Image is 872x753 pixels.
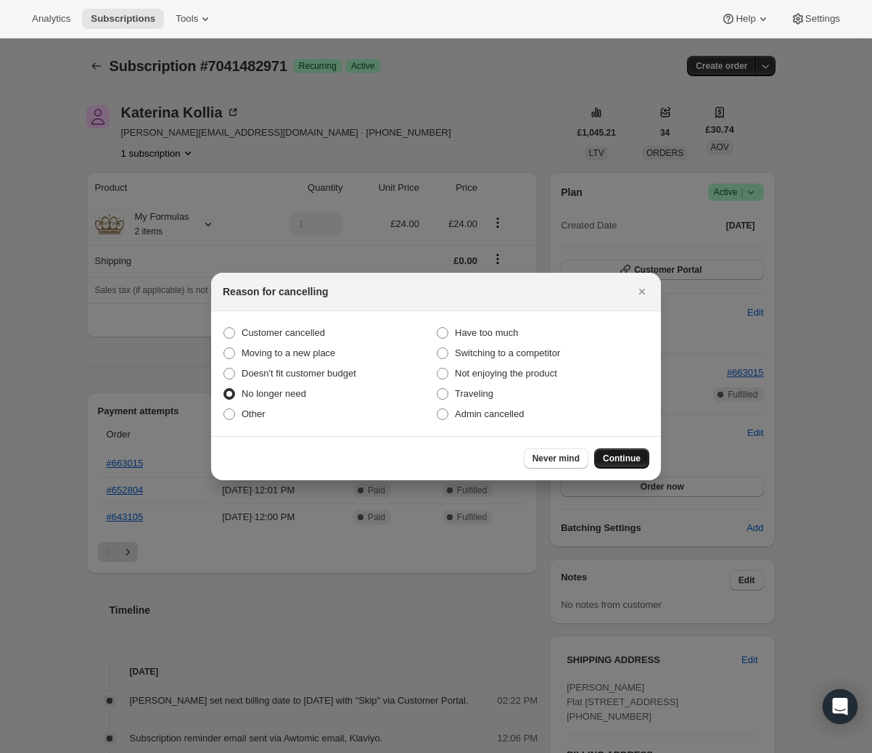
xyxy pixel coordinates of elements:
[242,347,335,358] span: Moving to a new place
[712,9,778,29] button: Help
[455,327,518,338] span: Have too much
[242,408,266,419] span: Other
[736,13,755,25] span: Help
[524,448,588,469] button: Never mind
[176,13,198,25] span: Tools
[532,453,580,464] span: Never mind
[223,284,328,299] h2: Reason for cancelling
[32,13,70,25] span: Analytics
[455,347,560,358] span: Switching to a competitor
[242,368,356,379] span: Doesn't fit customer budget
[823,689,857,724] div: Open Intercom Messenger
[91,13,155,25] span: Subscriptions
[603,453,641,464] span: Continue
[167,9,221,29] button: Tools
[82,9,164,29] button: Subscriptions
[242,388,306,399] span: No longer need
[23,9,79,29] button: Analytics
[242,327,325,338] span: Customer cancelled
[455,388,493,399] span: Traveling
[455,368,557,379] span: Not enjoying the product
[782,9,849,29] button: Settings
[632,281,652,302] button: Close
[805,13,840,25] span: Settings
[455,408,524,419] span: Admin cancelled
[594,448,649,469] button: Continue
